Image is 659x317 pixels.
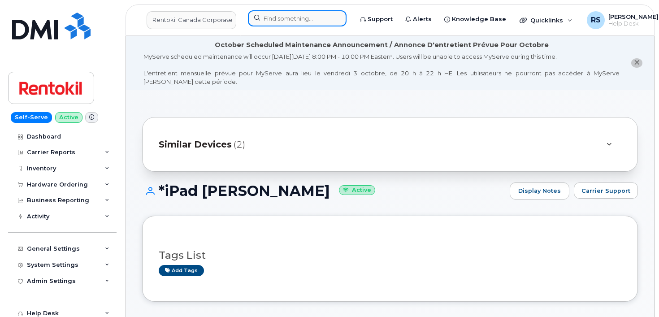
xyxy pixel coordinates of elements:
[143,52,620,86] div: MyServe scheduled maintenance will occur [DATE][DATE] 8:00 PM - 10:00 PM Eastern. Users will be u...
[159,138,232,151] span: Similar Devices
[159,265,204,276] a: Add tags
[159,250,621,261] h3: Tags List
[510,182,569,200] a: Display Notes
[631,58,642,68] button: close notification
[215,40,549,50] div: October Scheduled Maintenance Announcement / Annonce D'entretient Prévue Pour Octobre
[142,183,505,199] h1: *iPad [PERSON_NAME]
[234,138,245,151] span: (2)
[339,185,375,195] small: Active
[581,187,630,195] span: Carrier Support
[574,182,638,199] button: Carrier Support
